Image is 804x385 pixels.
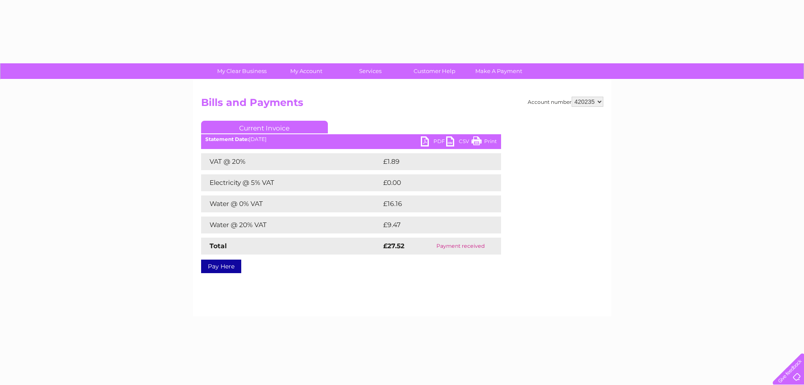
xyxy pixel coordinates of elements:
td: Electricity @ 5% VAT [201,174,381,191]
a: Current Invoice [201,121,328,133]
a: My Account [271,63,341,79]
strong: £27.52 [383,242,404,250]
td: Water @ 20% VAT [201,217,381,233]
a: Print [471,136,497,149]
b: Statement Date: [205,136,249,142]
h2: Bills and Payments [201,97,603,113]
td: £1.89 [381,153,481,170]
div: [DATE] [201,136,501,142]
td: £16.16 [381,195,482,212]
a: Make A Payment [464,63,534,79]
a: Services [335,63,405,79]
td: VAT @ 20% [201,153,381,170]
td: £0.00 [381,174,482,191]
div: Account number [528,97,603,107]
a: CSV [446,136,471,149]
a: PDF [421,136,446,149]
a: My Clear Business [207,63,277,79]
a: Customer Help [400,63,469,79]
td: Water @ 0% VAT [201,195,381,212]
td: £9.47 [381,217,481,233]
a: Pay Here [201,260,241,273]
strong: Total [210,242,227,250]
td: Payment received [420,238,501,255]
